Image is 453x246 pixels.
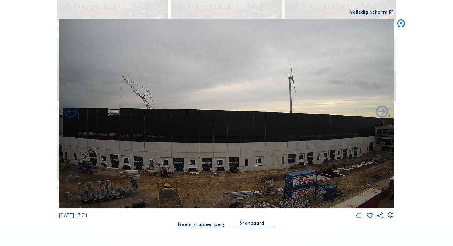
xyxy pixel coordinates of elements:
i: Back [375,105,390,120]
div: Volledig scherm [350,10,388,15]
span: [DATE] 17:01 [59,213,87,219]
div: Standaard [229,220,275,227]
div: Standaard [239,220,264,227]
i: Forward [63,105,78,120]
div: Neem stappen per: [178,222,224,227]
img: Image [59,19,394,208]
